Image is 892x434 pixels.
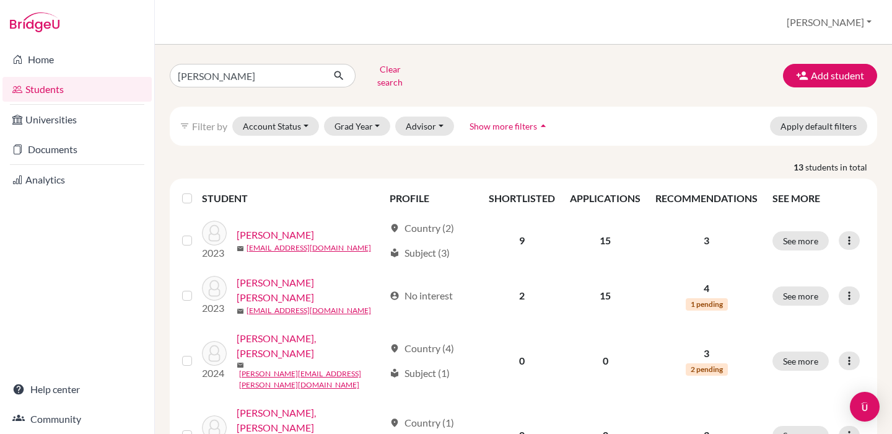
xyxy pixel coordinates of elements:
[237,228,314,242] a: [PERSON_NAME]
[202,341,227,366] img: Arguello González, Marco
[2,407,152,432] a: Community
[772,231,829,250] button: See more
[390,415,454,430] div: Country (1)
[237,308,244,315] span: mail
[481,184,562,213] th: SHORTLISTED
[247,305,371,316] a: [EMAIL_ADDRESS][DOMAIN_NAME]
[537,120,549,132] i: arrow_drop_up
[470,121,537,131] span: Show more filters
[390,418,400,428] span: location_on
[765,184,872,213] th: SEE MORE
[324,117,391,136] button: Grad Year
[237,275,385,305] a: [PERSON_NAME] [PERSON_NAME]
[390,341,454,356] div: Country (4)
[772,352,829,371] button: See more
[481,268,562,324] td: 2
[232,117,319,136] button: Account Status
[850,392,880,422] div: Open Intercom Messenger
[772,286,829,306] button: See more
[239,368,385,391] a: [PERSON_NAME][EMAIL_ADDRESS][PERSON_NAME][DOMAIN_NAME]
[180,121,190,131] i: filter_list
[390,368,400,378] span: local_library
[2,137,152,162] a: Documents
[794,161,805,174] strong: 13
[356,60,424,92] button: Clear search
[805,161,877,174] span: students in total
[390,291,400,301] span: account_circle
[247,242,371,254] a: [EMAIL_ADDRESS][DOMAIN_NAME]
[390,246,450,260] div: Subject (3)
[2,107,152,132] a: Universities
[770,117,867,136] button: Apply default filters
[2,77,152,102] a: Students
[562,213,648,268] td: 15
[459,117,560,136] button: Show more filtersarrow_drop_up
[202,366,227,381] p: 2024
[481,213,562,268] td: 9
[202,184,383,213] th: STUDENT
[390,288,453,303] div: No interest
[192,120,227,132] span: Filter by
[390,248,400,258] span: local_library
[202,246,227,260] p: 2023
[390,366,450,381] div: Subject (1)
[237,331,385,361] a: [PERSON_NAME], [PERSON_NAME]
[562,184,648,213] th: APPLICATIONS
[655,281,758,296] p: 4
[382,184,481,213] th: PROFILE
[390,223,400,233] span: location_on
[562,324,648,398] td: 0
[686,298,728,311] span: 1 pending
[390,221,454,236] div: Country (2)
[686,363,728,376] span: 2 pending
[170,64,323,87] input: Find student by name...
[2,377,152,402] a: Help center
[2,47,152,72] a: Home
[781,11,877,34] button: [PERSON_NAME]
[562,268,648,324] td: 15
[481,324,562,398] td: 0
[202,301,227,316] p: 2023
[648,184,765,213] th: RECOMMENDATIONS
[395,117,454,136] button: Advisor
[783,64,877,87] button: Add student
[202,221,227,246] img: Aguilar González, Carlo
[10,12,59,32] img: Bridge-U
[655,233,758,248] p: 3
[237,361,244,369] span: mail
[390,343,400,353] span: location_on
[202,276,227,301] img: Aguilar González, Manuel
[237,245,244,252] span: mail
[655,346,758,361] p: 3
[2,167,152,192] a: Analytics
